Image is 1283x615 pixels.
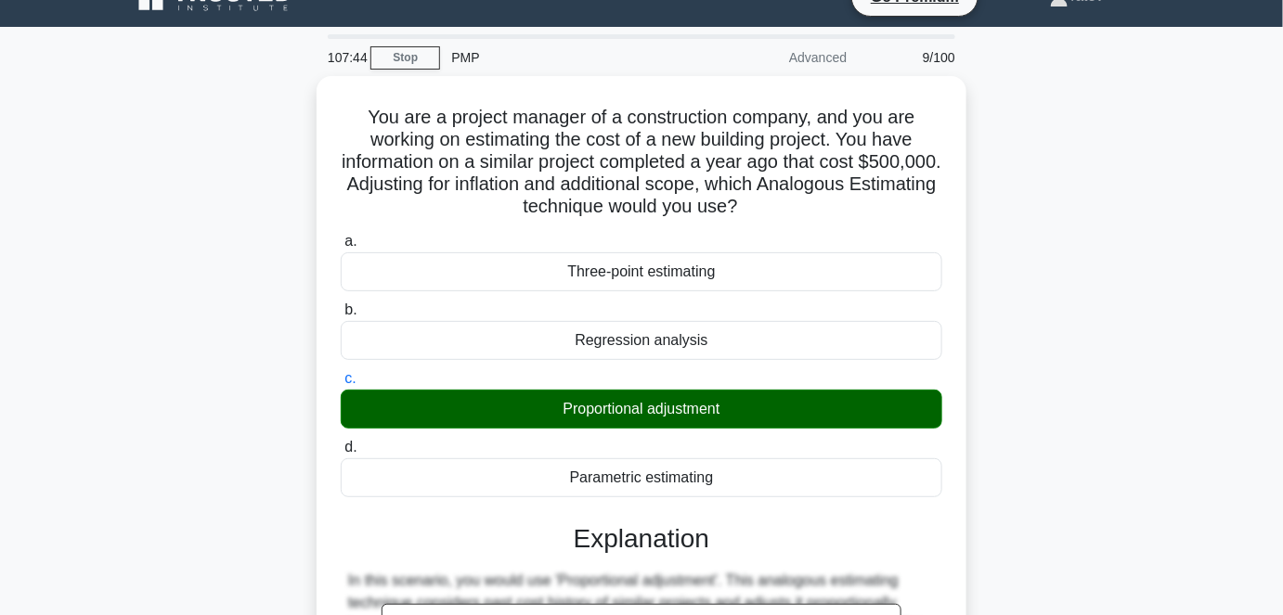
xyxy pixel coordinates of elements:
[858,39,966,76] div: 9/100
[344,439,356,455] span: d.
[341,390,942,429] div: Proportional adjustment
[339,106,944,219] h5: You are a project manager of a construction company, and you are working on estimating the cost o...
[370,46,440,70] a: Stop
[352,523,931,555] h3: Explanation
[341,321,942,360] div: Regression analysis
[341,252,942,291] div: Three-point estimating
[341,458,942,497] div: Parametric estimating
[695,39,858,76] div: Advanced
[344,301,356,317] span: b.
[440,39,695,76] div: PMP
[344,233,356,249] span: a.
[317,39,370,76] div: 107:44
[344,370,356,386] span: c.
